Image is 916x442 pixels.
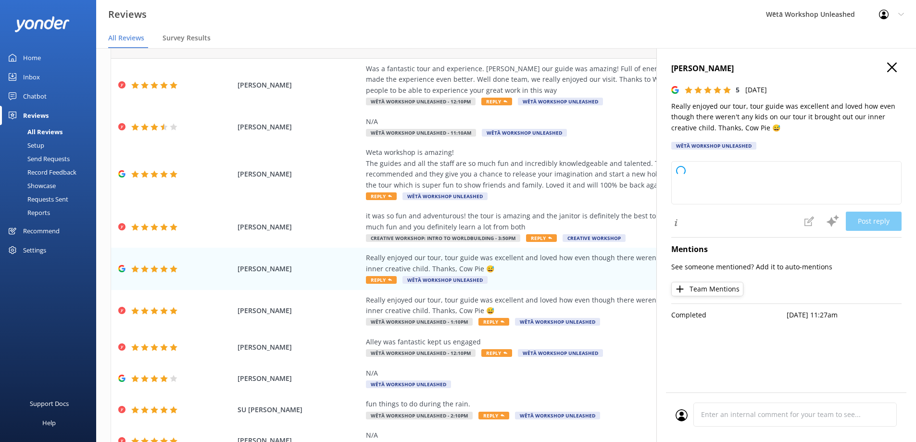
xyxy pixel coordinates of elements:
[6,179,56,192] div: Showcase
[30,394,69,413] div: Support Docs
[671,142,756,150] div: Wētā Workshop Unleashed
[518,349,603,357] span: Wētā Workshop Unleashed
[402,192,488,200] span: Wētā Workshop Unleashed
[238,305,362,316] span: [PERSON_NAME]
[671,101,902,133] p: Really enjoyed our tour, tour guide was excellent and loved how even though there weren't any kid...
[366,349,476,357] span: Wētā Workshop Unleashed - 12:10pm
[671,243,902,256] h4: Mentions
[6,206,50,219] div: Reports
[6,165,76,179] div: Record Feedback
[478,318,509,326] span: Reply
[163,33,211,43] span: Survey Results
[238,373,362,384] span: [PERSON_NAME]
[6,139,44,152] div: Setup
[23,48,41,67] div: Home
[366,399,803,409] div: fun things to do during the rain.
[671,63,902,75] h4: [PERSON_NAME]
[238,169,362,179] span: [PERSON_NAME]
[108,33,144,43] span: All Reviews
[515,412,600,419] span: Wētā Workshop Unleashed
[366,337,803,347] div: Alley was fantastic kept us engaged
[366,211,803,232] div: it was so fun and adventurous! the tour is amazing and the janitor is definitely the best tour gu...
[671,262,902,272] p: See someone mentioned? Add it to auto-mentions
[366,318,473,326] span: Wētā Workshop Unleashed - 1:10pm
[23,106,49,125] div: Reviews
[366,368,803,379] div: N/A
[6,139,96,152] a: Setup
[238,222,362,232] span: [PERSON_NAME]
[366,430,803,441] div: N/A
[14,16,70,32] img: yonder-white-logo.png
[676,409,688,421] img: user_profile.svg
[526,234,557,242] span: Reply
[42,413,56,432] div: Help
[238,122,362,132] span: [PERSON_NAME]
[23,240,46,260] div: Settings
[238,264,362,274] span: [PERSON_NAME]
[366,295,803,316] div: Really enjoyed our tour, tour guide was excellent and loved how even though there weren't any kid...
[481,98,512,105] span: Reply
[402,276,488,284] span: Wētā Workshop Unleashed
[23,221,60,240] div: Recommend
[366,234,520,242] span: Creative Workshop: Intro to Worldbuilding - 3:50pm
[671,310,787,320] p: Completed
[366,192,397,200] span: Reply
[6,192,68,206] div: Requests Sent
[366,276,397,284] span: Reply
[366,380,451,388] span: Wētā Workshop Unleashed
[481,349,512,357] span: Reply
[366,412,473,419] span: Wētā Workshop Unleashed - 2:10pm
[563,234,626,242] span: Creative Workshop
[6,125,96,139] a: All Reviews
[238,80,362,90] span: [PERSON_NAME]
[238,404,362,415] span: SU [PERSON_NAME]
[478,412,509,419] span: Reply
[6,179,96,192] a: Showcase
[366,253,803,274] div: Really enjoyed our tour, tour guide was excellent and loved how even though there weren't any kid...
[366,98,476,105] span: Wētā Workshop Unleashed - 12:10pm
[6,152,96,165] a: Send Requests
[745,85,767,95] p: [DATE]
[787,310,902,320] p: [DATE] 11:27am
[6,152,70,165] div: Send Requests
[6,165,96,179] a: Record Feedback
[6,125,63,139] div: All Reviews
[6,206,96,219] a: Reports
[887,63,897,73] button: Close
[671,282,743,296] button: Team Mentions
[518,98,603,105] span: Wētā Workshop Unleashed
[366,147,803,190] div: Weta workshop is amazing! The guides and all the staff are so much fun and incredibly knowledgeab...
[6,192,96,206] a: Requests Sent
[238,342,362,353] span: [PERSON_NAME]
[366,63,803,96] div: Was a fantastic tour and experience. [PERSON_NAME] our guide was amazing! Full of energy and humo...
[366,129,476,137] span: Wētā Workshop Unleashed - 11:10am
[736,85,740,94] span: 5
[515,318,600,326] span: Wētā Workshop Unleashed
[108,7,147,22] h3: Reviews
[23,87,47,106] div: Chatbot
[482,129,567,137] span: Wētā Workshop Unleashed
[23,67,40,87] div: Inbox
[366,116,803,127] div: N/A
